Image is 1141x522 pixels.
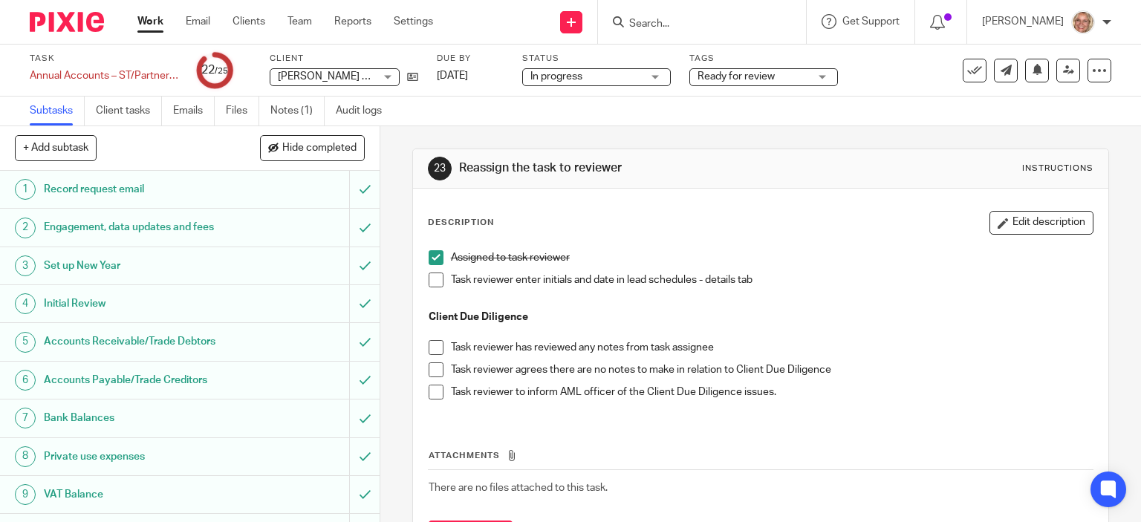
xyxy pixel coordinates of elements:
[982,14,1064,29] p: [PERSON_NAME]
[522,53,671,65] label: Status
[628,18,761,31] input: Search
[30,97,85,125] a: Subtasks
[15,446,36,467] div: 8
[530,71,582,82] span: In progress
[233,14,265,29] a: Clients
[394,14,433,29] a: Settings
[451,340,1093,355] p: Task reviewer has reviewed any notes from task assignee
[201,62,228,79] div: 22
[186,14,210,29] a: Email
[96,97,162,125] a: Client tasks
[429,312,528,322] strong: Client Due Diligence
[15,370,36,391] div: 6
[336,97,393,125] a: Audit logs
[44,293,238,315] h1: Initial Review
[428,157,452,180] div: 23
[15,293,36,314] div: 4
[15,218,36,238] div: 2
[44,255,238,277] h1: Set up New Year
[451,362,1093,377] p: Task reviewer agrees there are no notes to make in relation to Client Due Diligence
[15,332,36,353] div: 5
[842,16,900,27] span: Get Support
[428,217,494,229] p: Description
[287,14,312,29] a: Team
[215,67,228,75] small: /25
[15,179,36,200] div: 1
[44,330,238,353] h1: Accounts Receivable/Trade Debtors
[989,211,1093,235] button: Edit description
[15,135,97,160] button: + Add subtask
[226,97,259,125] a: Files
[689,53,838,65] label: Tags
[15,408,36,428] div: 7
[429,451,500,460] span: Attachments
[451,250,1093,265] p: Assigned to task reviewer
[173,97,215,125] a: Emails
[698,71,775,82] span: Ready for review
[15,484,36,505] div: 9
[44,369,238,391] h1: Accounts Payable/Trade Creditors
[451,385,1093,399] p: Task reviewer to inform AML officer of the Client Due Diligence issues.
[44,483,238,506] h1: VAT Balance
[44,178,238,200] h1: Record request email
[30,53,178,65] label: Task
[278,71,460,82] span: [PERSON_NAME] T/A [DOMAIN_NAME]
[270,97,325,125] a: Notes (1)
[282,143,357,154] span: Hide completed
[1071,10,1095,34] img: SJ.jpg
[260,135,365,160] button: Hide completed
[437,53,504,65] label: Due by
[334,14,371,29] a: Reports
[270,53,418,65] label: Client
[1022,163,1093,174] div: Instructions
[437,71,468,81] span: [DATE]
[30,12,104,32] img: Pixie
[30,68,178,83] div: Annual Accounts – ST/Partnership - Software
[451,273,1093,287] p: Task reviewer enter initials and date in lead schedules - details tab
[44,216,238,238] h1: Engagement, data updates and fees
[459,160,792,176] h1: Reassign the task to reviewer
[44,407,238,429] h1: Bank Balances
[15,255,36,276] div: 3
[429,483,608,493] span: There are no files attached to this task.
[44,446,238,468] h1: Private use expenses
[137,14,163,29] a: Work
